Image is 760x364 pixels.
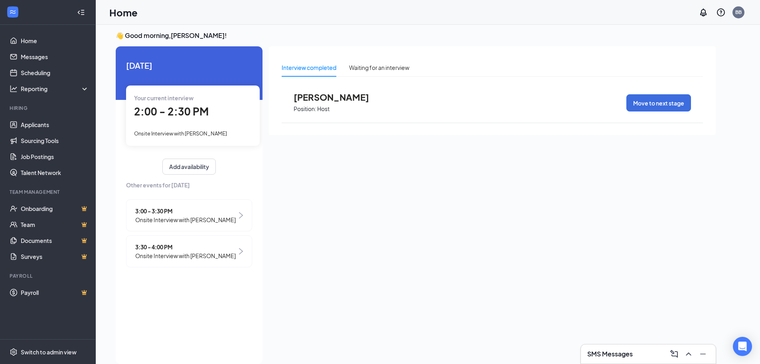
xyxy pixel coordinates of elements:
[317,105,330,113] p: Host
[684,349,693,359] svg: ChevronUp
[21,49,89,65] a: Messages
[668,348,681,360] button: ComposeMessage
[716,8,726,17] svg: QuestionInfo
[134,94,193,101] span: Your current interview
[10,85,18,93] svg: Analysis
[21,33,89,49] a: Home
[134,130,227,137] span: Onsite Interview with [PERSON_NAME]
[294,92,381,102] span: [PERSON_NAME]
[116,31,716,40] h3: 👋 Good morning, [PERSON_NAME] !
[135,251,236,260] span: Onsite Interview with [PERSON_NAME]
[699,8,708,17] svg: Notifications
[9,8,17,16] svg: WorkstreamLogo
[698,349,708,359] svg: Minimize
[21,133,89,149] a: Sourcing Tools
[21,117,89,133] a: Applicants
[21,65,89,81] a: Scheduling
[10,348,18,356] svg: Settings
[21,165,89,181] a: Talent Network
[21,348,77,356] div: Switch to admin view
[135,243,236,251] span: 3:30 - 4:00 PM
[682,348,695,360] button: ChevronUp
[21,85,89,93] div: Reporting
[77,8,85,16] svg: Collapse
[10,273,87,279] div: Payroll
[10,105,87,111] div: Hiring
[349,63,409,72] div: Waiting for an interview
[134,105,209,118] span: 2:00 - 2:30 PM
[282,63,336,72] div: Interview completed
[294,105,316,113] p: Position:
[135,207,236,215] span: 3:00 - 3:30 PM
[135,215,236,224] span: Onsite Interview with [PERSON_NAME]
[21,217,89,233] a: TeamCrown
[126,59,252,72] span: [DATE]
[21,233,89,249] a: DocumentsCrown
[162,159,216,175] button: Add availability
[626,94,691,111] button: Move to next stage
[109,6,138,19] h1: Home
[126,181,252,189] span: Other events for [DATE]
[21,201,89,217] a: OnboardingCrown
[733,337,752,356] div: Open Intercom Messenger
[669,349,679,359] svg: ComposeMessage
[587,350,633,358] h3: SMS Messages
[735,9,742,16] div: BB
[10,189,87,195] div: Team Management
[21,249,89,265] a: SurveysCrown
[21,284,89,300] a: PayrollCrown
[697,348,709,360] button: Minimize
[21,149,89,165] a: Job Postings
